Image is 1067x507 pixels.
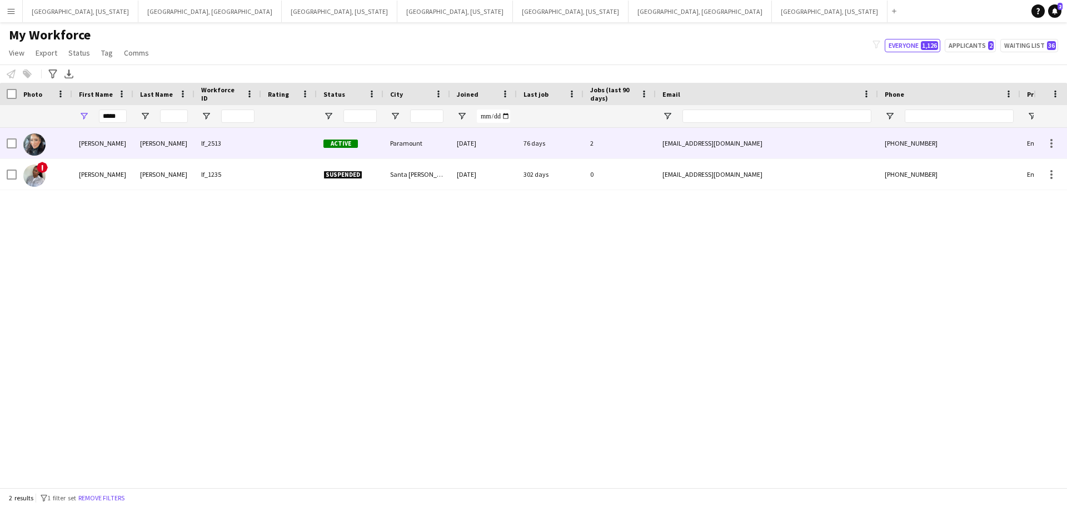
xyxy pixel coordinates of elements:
[99,110,127,123] input: First Name Filter Input
[1058,3,1063,10] span: 2
[323,90,345,98] span: Status
[4,46,29,60] a: View
[79,90,113,98] span: First Name
[921,41,938,50] span: 1,126
[397,1,513,22] button: [GEOGRAPHIC_DATA], [US_STATE]
[31,46,62,60] a: Export
[517,159,584,190] div: 302 days
[945,39,996,52] button: Applicants2
[36,48,57,58] span: Export
[124,48,149,58] span: Comms
[282,1,397,22] button: [GEOGRAPHIC_DATA], [US_STATE]
[450,128,517,158] div: [DATE]
[23,165,46,187] img: Luisa Perez
[450,159,517,190] div: [DATE]
[76,492,127,504] button: Remove filters
[138,1,282,22] button: [GEOGRAPHIC_DATA], [GEOGRAPHIC_DATA]
[1027,90,1049,98] span: Profile
[68,48,90,58] span: Status
[221,110,255,123] input: Workforce ID Filter Input
[584,128,656,158] div: 2
[878,128,1020,158] div: [PHONE_NUMBER]
[343,110,377,123] input: Status Filter Input
[64,46,94,60] a: Status
[323,111,333,121] button: Open Filter Menu
[323,171,362,179] span: Suspended
[133,128,195,158] div: [PERSON_NAME]
[72,159,133,190] div: [PERSON_NAME]
[905,110,1014,123] input: Phone Filter Input
[1048,4,1061,18] a: 2
[140,111,150,121] button: Open Filter Menu
[140,90,173,98] span: Last Name
[517,128,584,158] div: 76 days
[160,110,188,123] input: Last Name Filter Input
[23,1,138,22] button: [GEOGRAPHIC_DATA], [US_STATE]
[9,27,91,43] span: My Workforce
[23,133,46,156] img: Luisa Hernandez
[1047,41,1056,50] span: 36
[584,159,656,190] div: 0
[590,86,636,102] span: Jobs (last 90 days)
[46,67,59,81] app-action-btn: Advanced filters
[878,159,1020,190] div: [PHONE_NUMBER]
[383,159,450,190] div: Santa [PERSON_NAME]
[195,159,261,190] div: lf_1235
[457,111,467,121] button: Open Filter Menu
[662,90,680,98] span: Email
[79,111,89,121] button: Open Filter Menu
[656,159,878,190] div: [EMAIL_ADDRESS][DOMAIN_NAME]
[629,1,772,22] button: [GEOGRAPHIC_DATA], [GEOGRAPHIC_DATA]
[37,162,48,173] span: !
[772,1,887,22] button: [GEOGRAPHIC_DATA], [US_STATE]
[1000,39,1058,52] button: Waiting list36
[513,1,629,22] button: [GEOGRAPHIC_DATA], [US_STATE]
[1027,111,1037,121] button: Open Filter Menu
[23,90,42,98] span: Photo
[662,111,672,121] button: Open Filter Menu
[477,110,510,123] input: Joined Filter Input
[523,90,549,98] span: Last job
[133,159,195,190] div: [PERSON_NAME]
[410,110,443,123] input: City Filter Input
[988,41,994,50] span: 2
[390,90,403,98] span: City
[885,90,904,98] span: Phone
[656,128,878,158] div: [EMAIL_ADDRESS][DOMAIN_NAME]
[457,90,478,98] span: Joined
[9,48,24,58] span: View
[323,140,358,148] span: Active
[47,494,76,502] span: 1 filter set
[885,111,895,121] button: Open Filter Menu
[97,46,117,60] a: Tag
[119,46,153,60] a: Comms
[383,128,450,158] div: Paramount
[682,110,871,123] input: Email Filter Input
[268,90,289,98] span: Rating
[62,67,76,81] app-action-btn: Export XLSX
[390,111,400,121] button: Open Filter Menu
[72,128,133,158] div: [PERSON_NAME]
[885,39,940,52] button: Everyone1,126
[201,111,211,121] button: Open Filter Menu
[195,128,261,158] div: lf_2513
[201,86,241,102] span: Workforce ID
[101,48,113,58] span: Tag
